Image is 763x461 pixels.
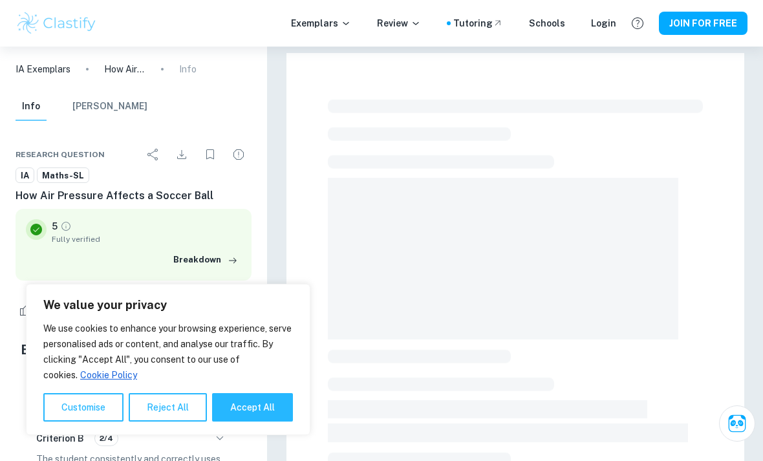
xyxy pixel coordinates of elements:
[291,16,351,30] p: Exemplars
[226,142,252,167] div: Report issue
[80,369,138,381] a: Cookie Policy
[52,233,241,245] span: Fully verified
[529,16,565,30] a: Schools
[659,12,747,35] button: JOIN FOR FREE
[16,149,105,160] span: Research question
[38,169,89,182] span: Maths-SL
[16,188,252,204] h6: How Air Pressure Affects a Soccer Ball
[140,142,166,167] div: Share
[16,62,70,76] a: IA Exemplars
[21,340,246,359] h5: Examiner's summary
[16,10,98,36] img: Clastify logo
[72,92,147,121] button: [PERSON_NAME]
[591,16,616,30] a: Login
[16,92,47,121] button: Info
[43,297,293,313] p: We value your privacy
[43,321,293,383] p: We use cookies to enhance your browsing experience, serve personalised ads or content, and analys...
[37,167,89,184] a: Maths-SL
[179,62,197,76] p: Info
[212,393,293,422] button: Accept All
[52,219,58,233] p: 5
[16,169,34,182] span: IA
[627,12,649,34] button: Help and Feedback
[16,167,34,184] a: IA
[377,16,421,30] p: Review
[453,16,503,30] a: Tutoring
[170,250,241,270] button: Breakdown
[60,220,72,232] a: Grade fully verified
[129,393,207,422] button: Reject All
[26,284,310,435] div: We value your privacy
[16,300,59,321] div: Like
[104,62,145,76] p: How Air Pressure Affects a Soccer Ball
[169,142,195,167] div: Download
[95,433,118,444] span: 2/4
[719,405,755,442] button: Ask Clai
[197,142,223,167] div: Bookmark
[36,431,84,445] h6: Criterion B
[43,393,124,422] button: Customise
